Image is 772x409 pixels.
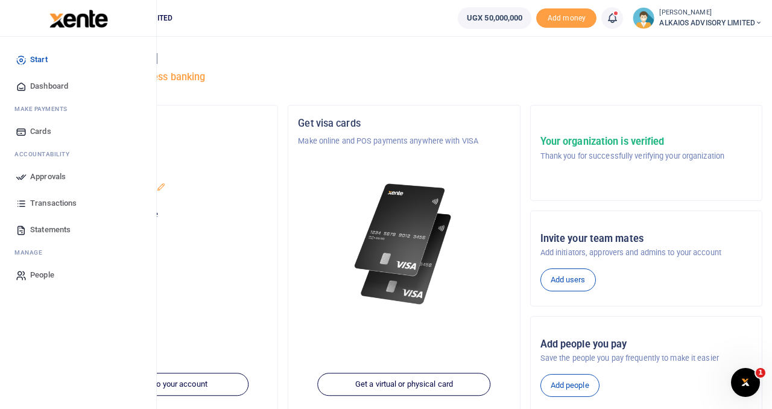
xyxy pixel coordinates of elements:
a: UGX 50,000,000 [458,7,531,29]
p: Make online and POS payments anywhere with VISA [298,135,510,147]
span: Add money [536,8,596,28]
span: People [30,269,54,281]
p: Add initiators, approvers and admins to your account [540,247,752,259]
h5: Invite your team mates [540,233,752,245]
li: Wallet ballance [453,7,536,29]
p: Save the people you pay frequently to make it easier [540,352,752,364]
span: ALKAIOS ADVISORY LIMITED [659,17,762,28]
p: ALKAIOS ADVISORY LIMITED [56,135,268,147]
h5: Account [56,164,268,176]
h4: Hello [PERSON_NAME] [46,52,762,65]
span: UGX 50,000,000 [467,12,522,24]
span: Statements [30,224,71,236]
span: Approvals [30,171,66,183]
p: ALKAIOS ADVISORY LIMITED [56,182,268,194]
span: Cards [30,125,51,138]
a: Add people [540,374,600,397]
p: Your current account balance [56,209,268,221]
span: anage [21,248,43,257]
h5: Welcome to better business banking [46,71,762,83]
iframe: Intercom live chat [731,368,760,397]
a: Add users [540,268,596,291]
a: Get a virtual or physical card [317,373,490,396]
h5: Organization [56,118,268,130]
a: profile-user [PERSON_NAME] ALKAIOS ADVISORY LIMITED [633,7,762,29]
span: 1 [756,368,765,378]
a: Dashboard [10,73,147,100]
p: Thank you for successfully verifying your organization [540,150,724,162]
li: M [10,243,147,262]
h5: Your organization is verified [540,136,724,148]
span: Start [30,54,48,66]
a: logo-small logo-large logo-large [48,13,108,22]
li: Ac [10,145,147,163]
h5: Get visa cards [298,118,510,130]
img: profile-user [633,7,654,29]
a: Transactions [10,190,147,217]
a: Add money [536,13,596,22]
a: Cards [10,118,147,145]
a: Add funds to your account [75,373,248,396]
span: Transactions [30,197,77,209]
span: Dashboard [30,80,68,92]
span: ake Payments [21,104,68,113]
span: countability [24,150,69,159]
a: Statements [10,217,147,243]
h5: Add people you pay [540,338,752,350]
img: xente-_physical_cards.png [351,176,457,312]
li: M [10,100,147,118]
a: Start [10,46,147,73]
li: Toup your wallet [536,8,596,28]
img: logo-large [49,10,108,28]
a: People [10,262,147,288]
small: [PERSON_NAME] [659,8,762,18]
h5: UGX 50,000,000 [56,224,268,236]
a: Approvals [10,163,147,190]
